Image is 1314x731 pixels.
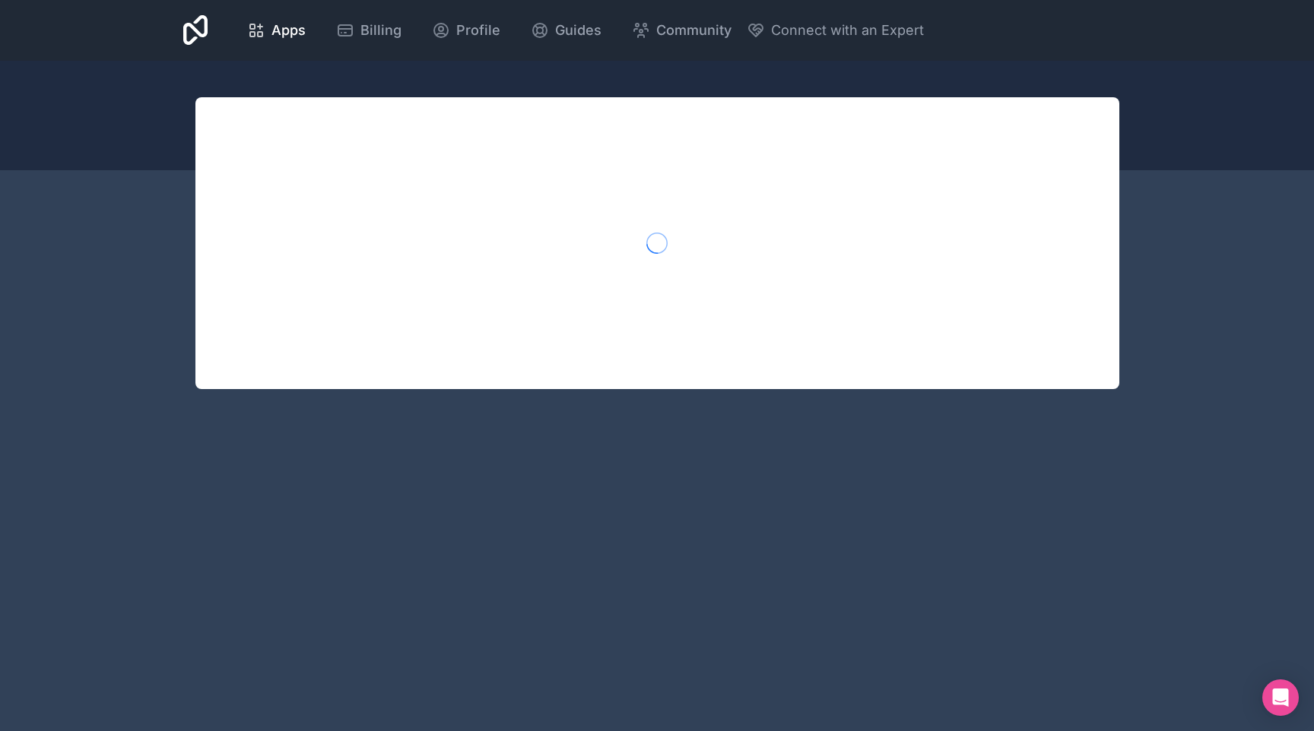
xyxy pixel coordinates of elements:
[656,20,732,41] span: Community
[324,14,414,47] a: Billing
[456,20,500,41] span: Profile
[555,20,601,41] span: Guides
[235,14,318,47] a: Apps
[747,20,924,41] button: Connect with an Expert
[420,14,513,47] a: Profile
[1262,679,1299,716] div: Open Intercom Messenger
[360,20,401,41] span: Billing
[771,20,924,41] span: Connect with an Expert
[519,14,614,47] a: Guides
[620,14,744,47] a: Community
[271,20,306,41] span: Apps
